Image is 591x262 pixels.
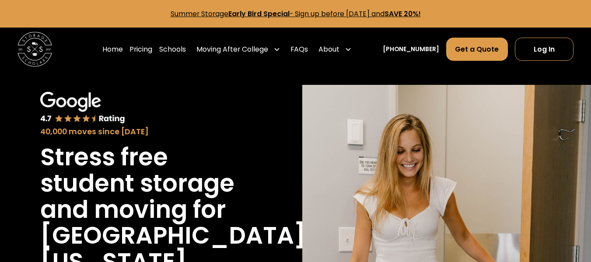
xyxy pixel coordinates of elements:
[385,9,421,19] strong: SAVE 20%!
[17,32,52,66] img: Storage Scholars main logo
[102,37,123,61] a: Home
[318,44,339,55] div: About
[159,37,186,61] a: Schools
[446,38,508,61] a: Get a Quote
[383,45,439,54] a: [PHONE_NUMBER]
[228,9,290,19] strong: Early Bird Special
[129,37,152,61] a: Pricing
[515,38,574,61] a: Log In
[171,9,421,19] a: Summer StorageEarly Bird Special- Sign up before [DATE] andSAVE 20%!
[40,126,248,138] div: 40,000 moves since [DATE]
[196,44,268,55] div: Moving After College
[40,92,125,124] img: Google 4.7 star rating
[40,144,248,223] h1: Stress free student storage and moving for
[290,37,308,61] a: FAQs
